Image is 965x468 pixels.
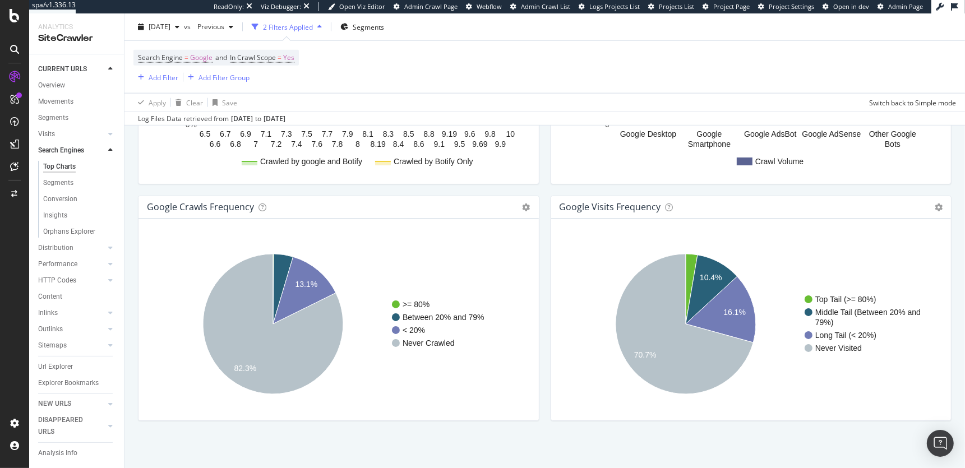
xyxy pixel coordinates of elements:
svg: A chart. [560,237,943,411]
a: Visits [38,128,105,140]
text: 70.7% [634,350,656,359]
div: Segments [43,177,73,189]
div: Orphans Explorer [43,226,95,238]
text: 9.19 [442,129,457,138]
div: Insights [43,210,67,221]
text: 6.5 [200,129,211,138]
a: Overview [38,80,116,91]
div: [DATE] [231,114,253,124]
span: 2025 Aug. 24th [149,22,170,31]
text: 10.4% [700,273,722,282]
span: Search Engine [138,53,183,62]
span: Webflow [477,2,502,11]
a: Project Page [703,2,750,11]
text: 7.9 [342,129,353,138]
text: 8 [355,140,360,149]
div: DISAPPEARED URLS [38,414,95,438]
text: 8.19 [371,140,386,149]
text: 8.4 [393,140,404,149]
text: 6.7 [220,129,231,138]
a: Inlinks [38,307,105,319]
div: Segments [38,112,68,124]
a: Projects List [648,2,694,11]
span: Previous [193,22,224,31]
text: 7.1 [261,129,272,138]
div: Log Files Data retrieved from to [138,114,285,124]
div: Add Filter [149,72,178,82]
div: Search Engines [38,145,84,156]
div: Sitemaps [38,340,67,351]
i: Options [523,203,530,211]
div: Explorer Bookmarks [38,377,99,389]
text: Middle Tail (Between 20% and [815,308,921,317]
div: Outlinks [38,323,63,335]
span: Google [190,50,213,66]
div: CURRENT URLS [38,63,87,75]
span: Open Viz Editor [339,2,385,11]
i: Options [935,203,943,211]
div: Add Filter Group [198,72,250,82]
text: 7.4 [291,140,302,149]
a: Outlinks [38,323,105,335]
div: Overview [38,80,65,91]
text: 9.69 [472,140,487,149]
text: Bots [884,140,900,149]
a: Logs Projects List [579,2,640,11]
div: Conversion [43,193,77,205]
span: Logs Projects List [589,2,640,11]
a: Open in dev [823,2,869,11]
text: Google [696,129,722,138]
div: Viz Debugger: [261,2,301,11]
a: Segments [43,177,116,189]
div: Open Intercom Messenger [927,430,954,457]
div: NEW URLS [38,398,71,410]
div: 2 Filters Applied [263,22,313,31]
div: [DATE] [264,114,285,124]
text: 13.1% [295,280,317,289]
a: Segments [38,112,116,124]
a: Conversion [43,193,116,205]
div: ReadOnly: [214,2,244,11]
a: Url Explorer [38,361,116,373]
a: Webflow [466,2,502,11]
text: Crawled by Botify Only [394,157,473,166]
span: In Crawl Scope [230,53,276,62]
div: HTTP Codes [38,275,76,286]
button: Add Filter Group [183,71,250,84]
text: 8.6 [413,140,424,149]
div: Top Charts [43,161,76,173]
text: Smartphone [687,140,730,149]
div: Analytics [38,22,115,32]
text: Crawl Volume [755,157,804,166]
div: Clear [186,98,203,107]
a: Top Charts [43,161,116,173]
a: HTTP Codes [38,275,105,286]
div: Movements [38,96,73,108]
text: 79%) [815,318,834,327]
text: 6.8 [230,140,241,149]
span: Yes [283,50,294,66]
text: 8.3 [383,129,394,138]
button: Save [208,94,237,112]
a: NEW URLS [38,398,105,410]
button: Segments [336,18,389,36]
span: and [215,53,227,62]
div: Save [222,98,237,107]
text: 9.5 [454,140,465,149]
button: Clear [171,94,203,112]
text: 9.9 [495,140,506,149]
h4: google Crawls Frequency [147,200,254,215]
div: Analysis Info [38,447,77,459]
text: 10 [506,129,515,138]
a: Open Viz Editor [328,2,385,11]
a: Performance [38,258,105,270]
text: Long Tail (< 20%) [815,331,876,340]
text: 9.6 [464,129,475,138]
a: CURRENT URLS [38,63,105,75]
button: [DATE] [133,18,184,36]
span: vs [184,22,193,31]
text: Crawled by google and Botify [260,157,362,166]
a: Explorer Bookmarks [38,377,116,389]
a: Admin Crawl List [510,2,570,11]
